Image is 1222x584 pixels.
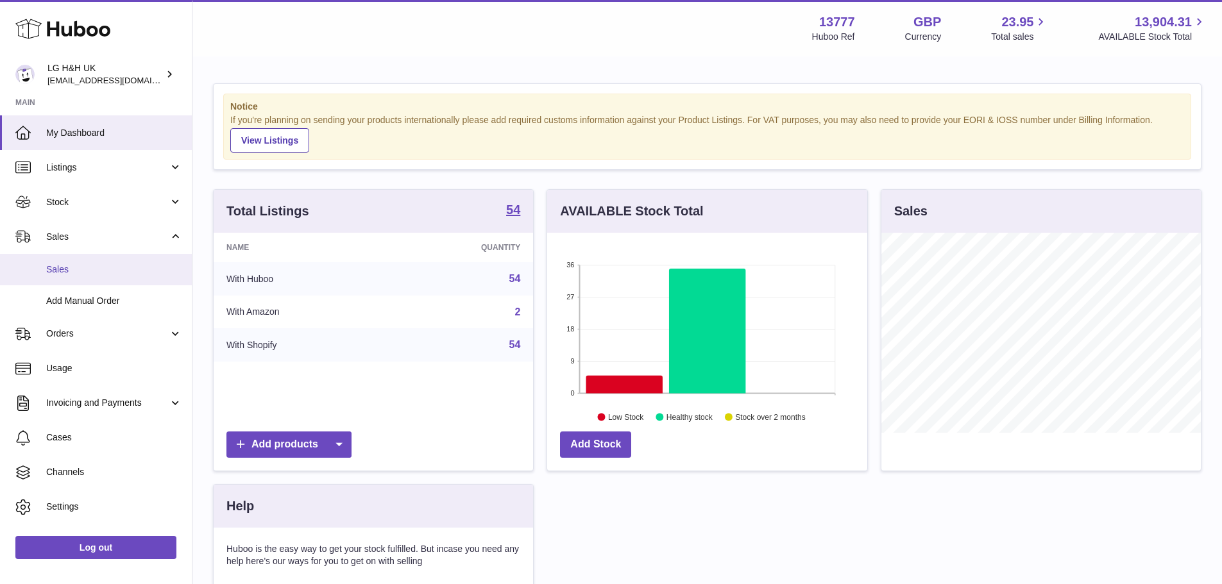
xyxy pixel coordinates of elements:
[15,536,176,559] a: Log out
[46,162,169,174] span: Listings
[1098,13,1207,43] a: 13,904.31 AVAILABLE Stock Total
[509,273,521,284] a: 54
[894,203,928,220] h3: Sales
[991,31,1048,43] span: Total sales
[560,431,631,458] a: Add Stock
[509,339,521,350] a: 54
[567,261,575,269] text: 36
[819,13,855,31] strong: 13777
[567,293,575,301] text: 27
[226,497,254,515] h3: Help
[46,295,182,307] span: Add Manual Order
[571,389,575,397] text: 0
[47,62,163,87] div: LG H&H UK
[389,233,534,262] th: Quantity
[46,431,182,444] span: Cases
[46,231,169,243] span: Sales
[46,196,169,208] span: Stock
[226,543,520,567] p: Huboo is the easy way to get your stock fulfilled. But incase you need any help here's our ways f...
[46,466,182,478] span: Channels
[47,75,189,85] span: [EMAIL_ADDRESS][DOMAIN_NAME]
[46,501,182,513] span: Settings
[812,31,855,43] div: Huboo Ref
[567,325,575,333] text: 18
[214,262,389,296] td: With Huboo
[15,65,35,84] img: veechen@lghnh.co.uk
[226,203,309,220] h3: Total Listings
[506,203,520,216] strong: 54
[46,362,182,374] span: Usage
[214,233,389,262] th: Name
[46,263,182,276] span: Sales
[230,114,1184,153] div: If you're planning on sending your products internationally please add required customs informati...
[905,31,942,43] div: Currency
[214,296,389,329] td: With Amazon
[1098,31,1207,43] span: AVAILABLE Stock Total
[736,412,806,421] text: Stock over 2 months
[991,13,1048,43] a: 23.95 Total sales
[913,13,941,31] strong: GBP
[1001,13,1033,31] span: 23.95
[46,397,169,409] span: Invoicing and Payments
[514,306,520,317] a: 2
[571,357,575,365] text: 9
[214,328,389,362] td: With Shopify
[666,412,713,421] text: Healthy stock
[608,412,644,421] text: Low Stock
[230,101,1184,113] strong: Notice
[560,203,703,220] h3: AVAILABLE Stock Total
[506,203,520,219] a: 54
[46,127,182,139] span: My Dashboard
[230,128,309,153] a: View Listings
[1135,13,1192,31] span: 13,904.31
[46,328,169,340] span: Orders
[226,431,352,458] a: Add products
